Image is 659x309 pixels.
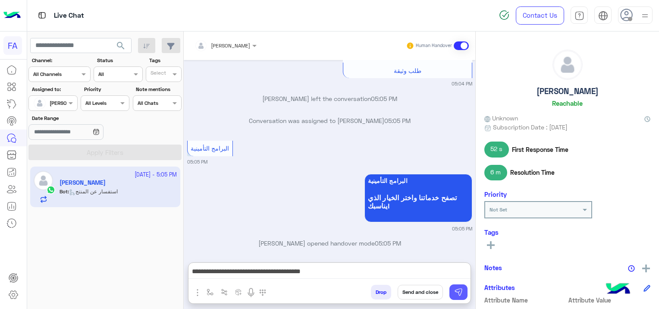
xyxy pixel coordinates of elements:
[187,239,472,248] p: [PERSON_NAME] opened handover mode
[371,285,391,300] button: Drop
[211,42,250,49] span: [PERSON_NAME]
[192,287,203,298] img: send attachment
[84,85,129,93] label: Priority
[394,67,421,74] span: طلب وثيقة
[54,10,84,22] p: Live Chat
[454,288,463,296] img: send message
[628,265,635,272] img: notes
[452,80,472,87] small: 05:04 PM
[537,86,599,96] h5: [PERSON_NAME]
[116,41,126,51] span: search
[187,94,472,103] p: [PERSON_NAME] left the conversation
[203,285,217,299] button: select flow
[552,99,583,107] h6: Reachable
[110,38,132,57] button: search
[499,10,509,20] img: spinner
[375,240,401,247] span: 05:05 PM
[516,6,564,25] a: Contact Us
[97,57,141,64] label: Status
[259,289,266,296] img: make a call
[207,289,213,296] img: select flow
[371,95,397,102] span: 05:05 PM
[484,165,507,180] span: 6 m
[642,265,650,272] img: add
[598,11,608,21] img: tab
[384,117,411,124] span: 05:05 PM
[510,168,555,177] span: Resolution Time
[221,289,228,296] img: Trigger scenario
[232,285,246,299] button: create order
[187,158,207,165] small: 05:05 PM
[37,10,47,21] img: tab
[452,225,472,232] small: 05:05 PM
[3,6,21,25] img: Logo
[32,114,129,122] label: Date Range
[640,10,650,21] img: profile
[553,50,582,79] img: defaultAdmin.png
[416,42,452,49] small: Human Handover
[484,228,650,236] h6: Tags
[368,193,469,210] span: تصفح خدماتنا واختر الخيار الذي يناسبك!
[136,85,180,93] label: Note mentions
[512,145,568,154] span: First Response Time
[493,123,568,132] span: Subscription Date : [DATE]
[149,69,166,79] div: Select
[191,145,229,152] span: البرامج التأمينية
[574,11,584,21] img: tab
[187,116,472,125] p: Conversation was assigned to [PERSON_NAME]
[3,36,22,55] div: FA
[34,97,46,109] img: defaultAdmin.png
[32,85,76,93] label: Assigned to:
[217,285,232,299] button: Trigger scenario
[235,289,242,296] img: create order
[484,114,518,123] span: Unknown
[484,284,515,291] h6: Attributes
[603,274,633,305] img: hulul-logo.png
[484,296,567,305] span: Attribute Name
[246,287,256,298] img: send voice note
[32,57,90,64] label: Channel:
[484,264,502,271] h6: Notes
[571,6,588,25] a: tab
[28,145,182,160] button: Apply Filters
[484,142,509,157] span: 52 s
[149,57,181,64] label: Tags
[568,296,651,305] span: Attribute Value
[368,177,469,184] span: البرامج التأمينية
[398,285,443,300] button: Send and close
[484,190,507,198] h6: Priority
